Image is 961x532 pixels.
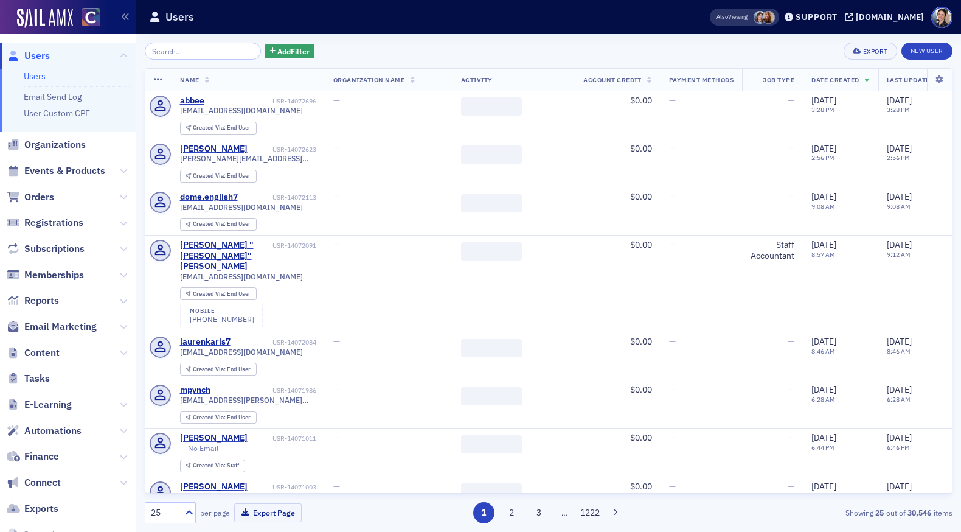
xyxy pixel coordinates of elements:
div: End User [193,173,251,180]
a: Organizations [7,138,86,152]
a: New User [901,43,952,60]
span: Add Filter [277,46,310,57]
span: Users [24,49,50,63]
span: Date Created [811,75,859,84]
span: [DATE] [811,95,836,106]
div: Created Via: End User [180,411,257,424]
span: [DATE] [887,191,912,202]
button: [DOMAIN_NAME] [845,13,928,21]
span: Sheila Duggan [762,11,775,24]
span: Created Via : [193,220,227,228]
div: Export [863,48,888,55]
span: — [669,143,676,154]
span: [DATE] [811,384,836,395]
time: 6:28 AM [887,395,911,404]
a: Users [7,49,50,63]
span: $0.00 [630,95,652,106]
div: Created Via: End User [180,122,257,135]
time: 6:31 PM [811,491,834,500]
a: E-Learning [7,398,72,411]
span: ‌ [461,435,522,453]
span: — No Email — [180,444,226,453]
div: Created Via: End User [180,287,257,300]
time: 6:28 AM [811,395,835,404]
button: Export [844,43,897,60]
a: mpynch [180,385,210,396]
span: [EMAIL_ADDRESS][DOMAIN_NAME] [180,203,303,212]
a: Connect [7,476,61,489]
a: Tasks [7,372,50,385]
span: [DATE] [887,143,912,154]
img: SailAMX [17,9,73,28]
a: [PERSON_NAME] [180,144,248,155]
span: — [333,191,340,202]
span: — [669,336,676,347]
span: $0.00 [630,143,652,154]
span: — [669,432,676,443]
div: Created Via: End User [180,170,257,183]
span: [DATE] [811,432,836,443]
time: 6:46 PM [887,443,910,452]
a: Events & Products [7,164,105,178]
a: Reports [7,294,59,307]
div: Created Via: End User [180,218,257,231]
strong: 30,546 [906,507,934,518]
div: USR-14072696 [206,97,316,105]
strong: 25 [873,507,886,518]
span: — [788,336,794,347]
span: Automations [24,424,82,438]
span: [DATE] [811,239,836,250]
span: Content [24,346,60,360]
span: Subscriptions [24,242,85,256]
div: Showing out of items [692,507,952,518]
div: End User [193,366,251,373]
span: — [333,143,340,154]
span: [DATE] [887,481,912,492]
div: USR-14072084 [232,338,316,346]
span: Organizations [24,138,86,152]
a: Subscriptions [7,242,85,256]
div: Created Via: End User [180,363,257,376]
div: [PERSON_NAME] [180,481,248,492]
span: ‌ [461,97,522,116]
span: Name [180,75,199,84]
span: [PERSON_NAME][EMAIL_ADDRESS][DOMAIN_NAME] [180,154,316,163]
div: [PERSON_NAME] "[PERSON_NAME]" [PERSON_NAME] [180,240,271,272]
img: SailAMX [82,8,100,27]
div: abbee [180,96,204,107]
div: Created Via: Staff [180,460,245,472]
a: Registrations [7,216,83,229]
span: [EMAIL_ADDRESS][DOMAIN_NAME] [180,272,303,281]
a: Finance [7,450,59,463]
span: Activity [461,75,493,84]
span: [EMAIL_ADDRESS][PERSON_NAME][DOMAIN_NAME] [180,396,316,405]
div: Support [796,12,838,23]
span: [DATE] [811,191,836,202]
span: — No Email — [180,492,226,501]
span: $0.00 [630,481,652,492]
div: End User [193,125,251,131]
span: — [788,384,794,395]
div: Staff [193,463,239,469]
span: ‌ [461,145,522,164]
span: ‌ [461,242,522,261]
span: E-Learning [24,398,72,411]
span: ‌ [461,194,522,212]
div: USR-14072113 [240,194,316,201]
span: $0.00 [630,432,652,443]
span: ‌ [461,483,522,502]
time: 6:44 PM [811,443,834,452]
span: [DATE] [887,239,912,250]
div: End User [193,221,251,228]
span: Reports [24,294,59,307]
span: — [669,191,676,202]
a: Email Send Log [24,91,82,102]
span: Created Via : [193,172,227,180]
input: Search… [145,43,261,60]
span: [EMAIL_ADDRESS][DOMAIN_NAME] [180,348,303,357]
span: — [669,239,676,250]
time: 8:46 AM [811,347,835,355]
span: Exports [24,502,58,516]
